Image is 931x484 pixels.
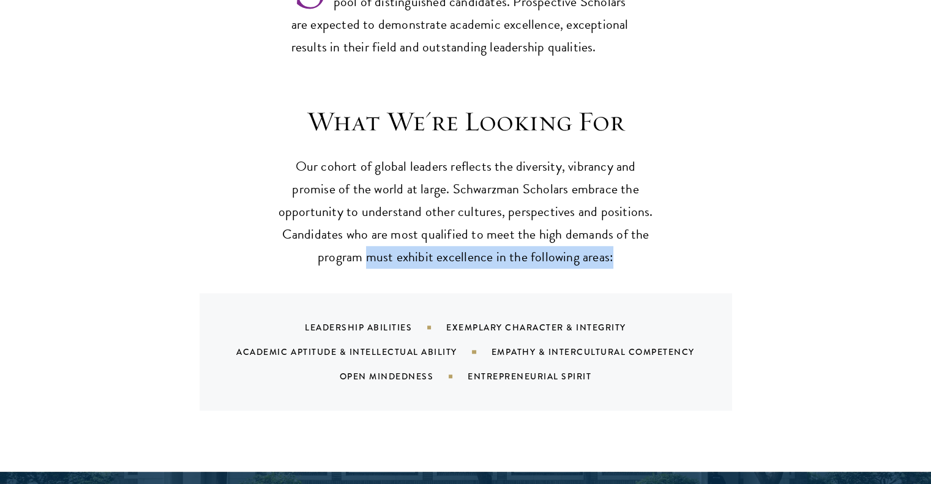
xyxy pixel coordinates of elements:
[276,105,656,139] h3: What We're Looking For
[276,155,656,269] p: Our cohort of global leaders reflects the diversity, vibrancy and promise of the world at large. ...
[492,346,725,358] div: Empathy & Intercultural Competency
[468,370,622,382] div: Entrepreneurial Spirit
[340,370,468,382] div: Open Mindedness
[446,321,657,333] div: Exemplary Character & Integrity
[236,346,491,358] div: Academic Aptitude & Intellectual Ability
[305,321,446,333] div: Leadership Abilities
